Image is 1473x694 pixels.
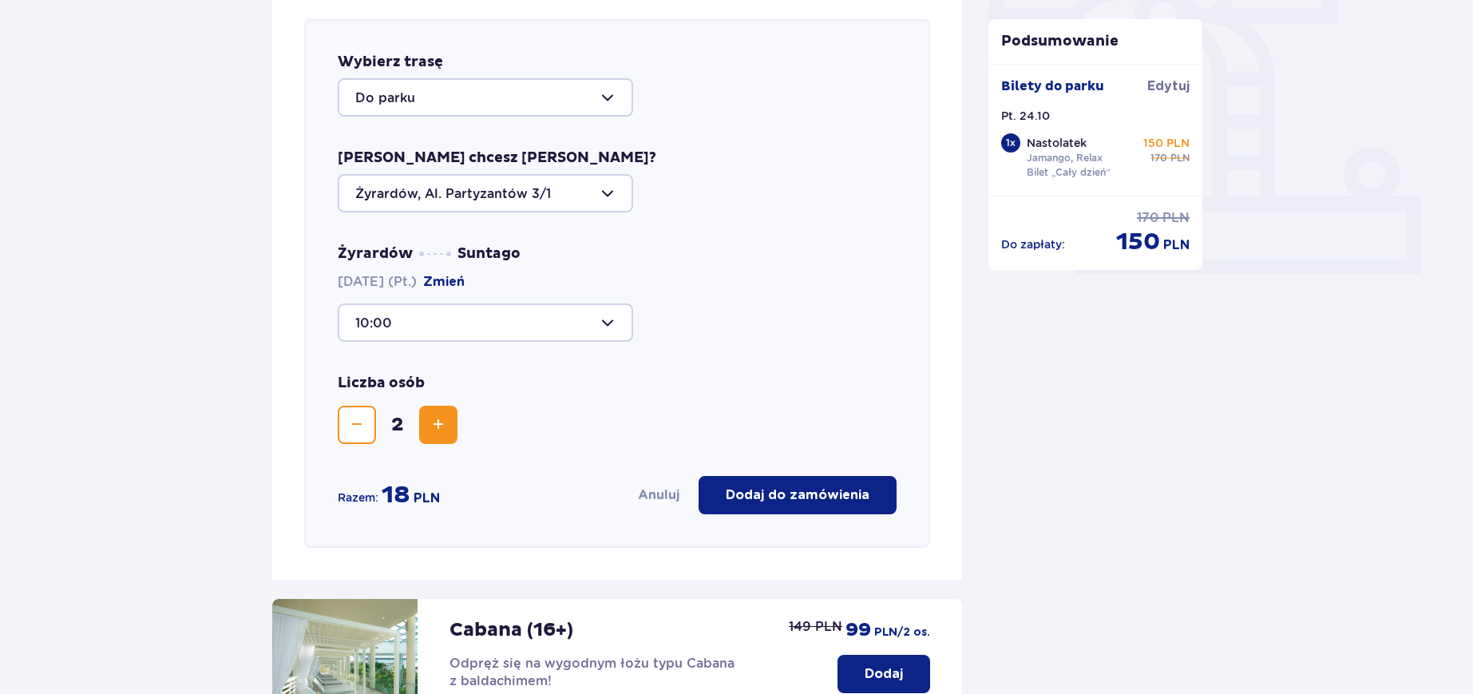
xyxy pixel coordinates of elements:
[1027,165,1111,180] p: Bilet „Cały dzień”
[1143,135,1190,151] p: 150 PLN
[423,273,465,291] button: Zmień
[789,618,842,636] p: 149 PLN
[338,149,656,168] p: [PERSON_NAME] chcesz [PERSON_NAME]?
[1001,236,1065,252] p: Do zapłaty :
[865,665,903,683] p: Dodaj
[726,486,869,504] p: Dodaj do zamówienia
[338,53,443,72] p: Wybierz trasę
[874,625,930,640] span: PLN /2 os.
[414,490,440,507] span: PLN
[449,656,735,688] span: Odpręż się na wygodnym łożu typu Cabana z baldachimem!
[1116,227,1160,257] span: 150
[837,655,930,693] button: Dodaj
[1027,151,1103,165] p: Jamango, Relax
[379,413,416,437] span: 2
[1170,151,1190,165] span: PLN
[338,490,378,506] p: Razem:
[1001,77,1104,95] p: Bilety do parku
[419,406,457,444] button: Zwiększ
[1150,151,1167,165] span: 170
[845,618,871,642] span: 99
[1001,133,1020,153] div: 1 x
[338,406,376,444] button: Zmniejsz
[382,480,410,510] span: 18
[1001,108,1050,124] p: Pt. 24.10
[1163,236,1190,254] span: PLN
[1162,209,1190,227] span: PLN
[1147,77,1190,95] span: Edytuj
[1027,135,1087,151] p: Nastolatek
[338,374,425,393] p: Liczba osób
[449,618,573,642] p: Cabana (16+)
[457,244,521,264] span: Suntago
[338,273,465,291] span: [DATE] (Pt.)
[338,244,413,264] span: Żyrardów
[988,32,1202,51] p: Podsumowanie
[1137,209,1159,227] span: 170
[699,476,897,514] button: Dodaj do zamówienia
[419,252,451,256] img: dots
[638,486,679,504] button: Anuluj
